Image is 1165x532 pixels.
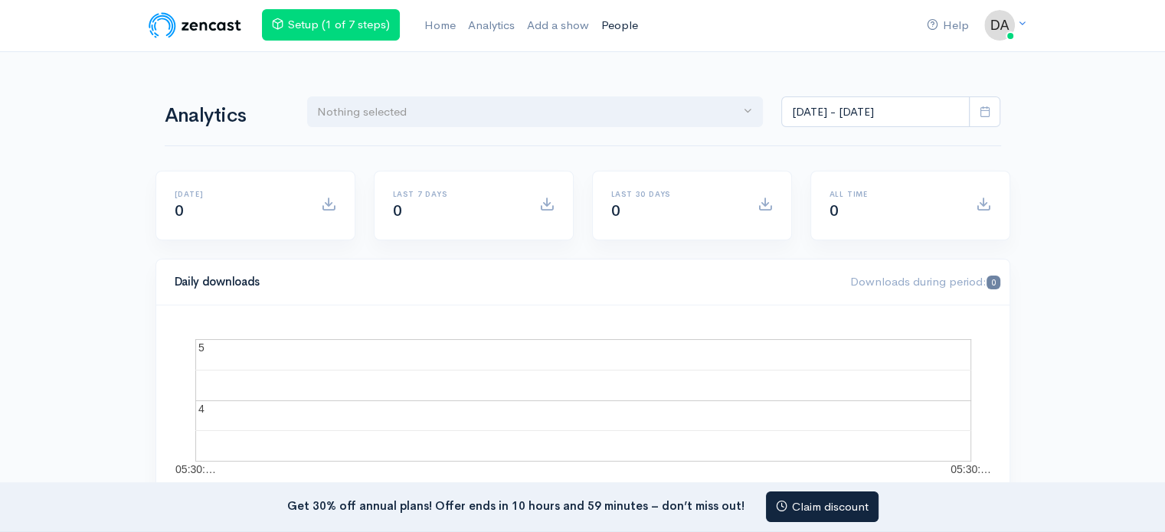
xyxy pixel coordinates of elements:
[781,96,970,128] input: analytics date range selector
[830,201,839,220] span: 0
[198,402,205,414] text: 4
[175,324,991,477] svg: A chart.
[521,9,595,42] a: Add a show
[921,9,975,42] a: Help
[262,9,400,41] a: Setup (1 of 7 steps)
[287,498,744,512] strong: Get 30% off annual plans! Offer ends in 10 hours and 59 minutes – don’t miss out!
[393,201,402,220] span: 0
[418,9,462,42] a: Home
[830,190,957,198] h6: All time
[175,276,833,289] h4: Daily downloads
[307,96,764,128] button: Nothing selected
[393,190,521,198] h6: Last 7 days
[175,201,184,220] span: 0
[595,9,644,42] a: People
[951,462,991,475] text: 05:30:…
[850,274,1000,289] span: Downloads during period:
[462,9,521,42] a: Analytics
[987,276,1000,290] span: 0
[611,190,739,198] h6: Last 30 days
[198,341,205,354] text: 5
[146,10,244,41] img: ZenCast Logo
[611,201,620,220] span: 0
[766,491,879,523] a: Claim discount
[175,190,303,198] h6: [DATE]
[317,103,740,121] div: Nothing selected
[165,105,289,127] h1: Analytics
[984,10,1015,41] img: ...
[175,462,216,475] text: 05:30:…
